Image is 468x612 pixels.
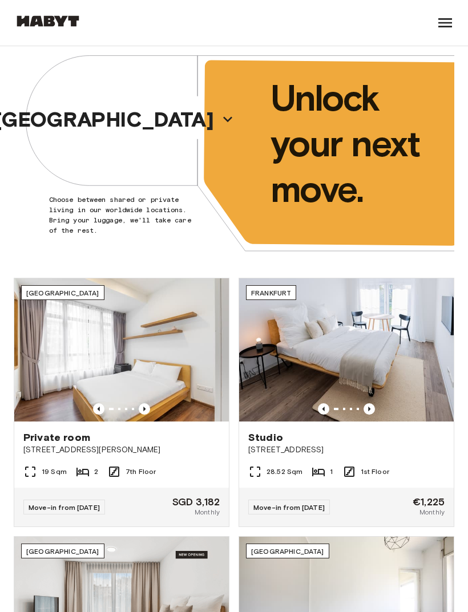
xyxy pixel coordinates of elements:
span: Move-in from [DATE] [253,503,325,512]
span: [GEOGRAPHIC_DATA] [26,547,99,556]
button: Previous image [93,403,104,415]
span: [STREET_ADDRESS] [248,444,445,456]
span: 19 Sqm [42,467,67,477]
img: Habyt [14,15,82,27]
span: 2 [94,467,98,477]
a: Marketing picture of unit DE-04-001-012-01HPrevious imagePrevious imageFrankfurtStudio[STREET_ADD... [239,278,454,527]
span: Studio [248,431,283,444]
p: Choose between shared or private living in our worldwide locations. Bring your luggage, we'll tak... [49,194,195,236]
span: Private room [23,431,90,444]
button: Previous image [318,403,329,415]
span: Frankfurt [251,289,291,297]
span: 28.52 Sqm [267,467,302,477]
span: [STREET_ADDRESS][PERSON_NAME] [23,444,220,456]
span: 7th Floor [126,467,156,477]
span: Monthly [195,507,220,517]
button: Previous image [139,403,150,415]
span: SGD 3,182 [172,497,220,507]
button: Previous image [364,403,375,415]
span: 1 [330,467,333,477]
span: Move-in from [DATE] [29,503,100,512]
p: Unlock your next move. [271,75,436,212]
img: Marketing picture of unit DE-04-001-012-01H [239,278,454,421]
span: [GEOGRAPHIC_DATA] [251,547,324,556]
span: 1st Floor [361,467,389,477]
a: Marketing picture of unit SG-01-003-012-01Previous imagePrevious image[GEOGRAPHIC_DATA]Private ro... [14,278,229,527]
span: [GEOGRAPHIC_DATA] [26,289,99,297]
span: Monthly [419,507,445,517]
span: €1,225 [413,497,445,507]
img: Marketing picture of unit SG-01-003-012-01 [14,278,229,421]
